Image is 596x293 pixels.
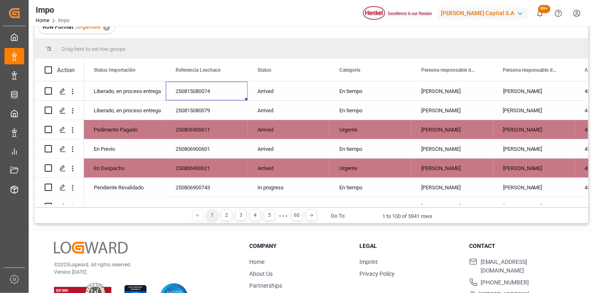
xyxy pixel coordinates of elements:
[438,7,528,19] div: [PERSON_NAME] Capital S.A
[330,139,411,158] div: En tiempo
[359,270,395,277] a: Privacy Policy
[166,159,248,177] div: 250806900621
[250,259,265,265] a: Home
[411,101,493,120] div: [PERSON_NAME]
[35,120,84,139] div: Press SPACE to select this row.
[493,159,575,177] div: [PERSON_NAME]
[250,282,282,289] a: Partnerships
[493,197,575,216] div: [PERSON_NAME]
[411,120,493,139] div: [PERSON_NAME]
[493,139,575,158] div: [PERSON_NAME]
[248,178,330,197] div: In progress
[330,159,411,177] div: Urgente
[363,6,432,20] img: Henkel%20logo.jpg_1689854090.jpg
[166,82,248,100] div: 250815080074
[57,66,74,74] div: Action
[36,4,70,16] div: Impo
[94,82,156,101] div: Liberado, en proceso entrega
[438,5,531,21] button: [PERSON_NAME] Capital S.A
[411,159,493,177] div: [PERSON_NAME]
[43,23,77,30] span: Row Format :
[481,258,569,275] span: [EMAIL_ADDRESS][DOMAIN_NAME]
[35,197,84,216] div: Press SPACE to select this row.
[36,18,49,23] a: Home
[493,120,575,139] div: [PERSON_NAME]
[330,101,411,120] div: En tiempo
[94,120,156,139] div: Pedimento Pagado
[279,213,288,219] div: ● ● ●
[330,82,411,100] div: En tiempo
[264,210,275,220] div: 5
[94,159,156,178] div: En Despacho
[35,101,84,120] div: Press SPACE to select this row.
[411,197,493,216] div: [PERSON_NAME]
[257,67,271,73] span: Status
[411,82,493,100] div: [PERSON_NAME]
[103,24,110,31] div: ✕
[382,212,432,220] div: 1 to 100 of 5941 rows
[207,210,217,220] div: 1
[54,268,229,276] p: Version [DATE]
[166,101,248,120] div: 250815080079
[330,178,411,197] div: En tiempo
[236,210,246,220] div: 3
[94,101,156,120] div: Liberado, en proceso entrega
[493,82,575,100] div: [PERSON_NAME]
[481,278,529,287] span: [PHONE_NUMBER]
[250,270,273,277] a: About Us
[54,261,229,268] p: © 2025 Logward. All rights reserved.
[359,242,459,250] h3: Legal
[549,4,568,23] button: Help Center
[62,46,126,52] span: Drag here to set row groups
[94,140,156,159] div: En Previo
[359,259,378,265] a: Imprint
[166,120,248,139] div: 250806900611
[248,101,330,120] div: Arrived
[250,242,349,250] h3: Company
[35,139,84,159] div: Press SPACE to select this row.
[411,139,493,158] div: [PERSON_NAME]
[250,210,260,220] div: 4
[330,120,411,139] div: Urgente
[54,242,128,254] img: Logward Logo
[176,67,221,73] span: Referencia Leschaco
[35,178,84,197] div: Press SPACE to select this row.
[339,67,360,73] span: Categoría
[166,178,248,197] div: 250806900743
[330,197,411,216] div: En tiempo
[94,198,156,216] div: Liberado, en proceso entrega
[493,178,575,197] div: [PERSON_NAME]
[221,210,232,220] div: 2
[166,139,248,158] div: 250806900601
[94,178,156,197] div: Pendiente Revalidado
[94,67,135,73] span: Status Importación
[248,82,330,100] div: Arrived
[77,23,100,30] span: Urgentes
[248,159,330,177] div: Arrived
[35,159,84,178] div: Press SPACE to select this row.
[421,67,476,73] span: Persona responsable de la importacion
[531,4,549,23] button: show 100 new notifications
[292,210,302,220] div: 60
[248,120,330,139] div: Arrived
[411,178,493,197] div: [PERSON_NAME]
[493,101,575,120] div: [PERSON_NAME]
[538,5,551,13] span: 99+
[248,197,330,216] div: Arrived
[248,139,330,158] div: Arrived
[331,212,345,220] div: Go To:
[470,242,569,250] h3: Contact
[503,67,558,73] span: Persona responsable de seguimiento
[166,197,248,216] div: 250806900509
[35,82,84,101] div: Press SPACE to select this row.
